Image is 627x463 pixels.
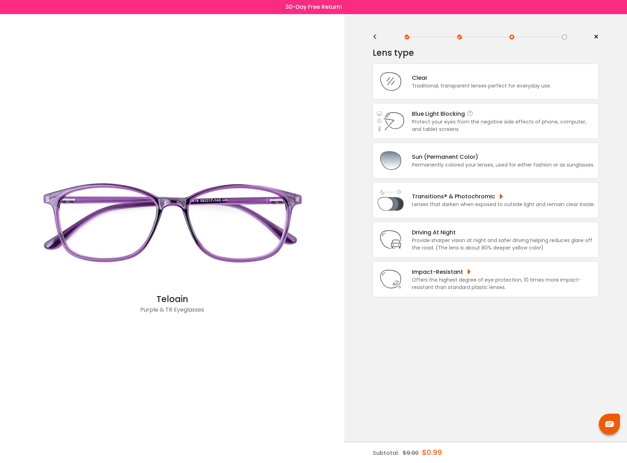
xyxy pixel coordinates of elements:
[377,146,405,175] img: Sun
[588,32,599,42] a: ×
[373,46,599,60] div: Lens type
[593,32,599,42] span: ×
[377,186,405,214] img: Light Adjusting
[605,421,614,427] img: chat
[412,118,595,133] div: Protect your eyes from the negative side effects of phone, computer, and tablet screens.
[412,109,595,118] div: Blue Light Blocking
[412,237,595,252] div: Provide sharper vision at night and safer driving helping reduces glare off the road. (The lens i...
[412,267,595,276] div: Impact-Resistant
[422,442,442,463] div: $0.99
[412,73,551,82] div: Clear
[412,192,595,201] div: Transitions® & Photochromic
[412,152,595,161] div: Sun (Permanent Color)
[31,152,314,293] img: Purple Teloain - TR Eyeglasses
[412,201,595,208] div: Lenses that darken when exposed to outside light and remain clear inside.
[31,293,314,306] div: Teloain
[412,276,595,291] div: Offers the highest degree of eye protection, 10 times more impact-resistant than standard plastic...
[412,228,595,237] div: Driving At Night
[412,82,551,90] div: Traditional, transparent lenses perfect for everyday use.
[373,34,383,40] div: <
[412,161,595,169] div: Permanently colored your lenses, used for either fashion or as sunglasses.
[31,306,314,320] div: Purple & TR Eyeglasses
